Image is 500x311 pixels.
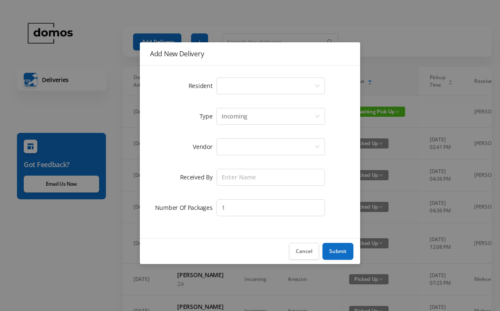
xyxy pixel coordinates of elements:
[315,114,320,120] i: icon: down
[150,76,350,218] form: Add New Delivery
[189,82,217,90] label: Resident
[150,49,350,58] div: Add New Delivery
[315,144,320,150] i: icon: down
[200,112,217,120] label: Type
[315,83,320,89] i: icon: down
[289,243,319,260] button: Cancel
[222,108,247,124] div: Incoming
[217,169,325,186] input: Enter Name
[193,143,217,151] label: Vendor
[322,243,353,260] button: Submit
[155,204,217,212] label: Number Of Packages
[180,173,217,181] label: Received By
